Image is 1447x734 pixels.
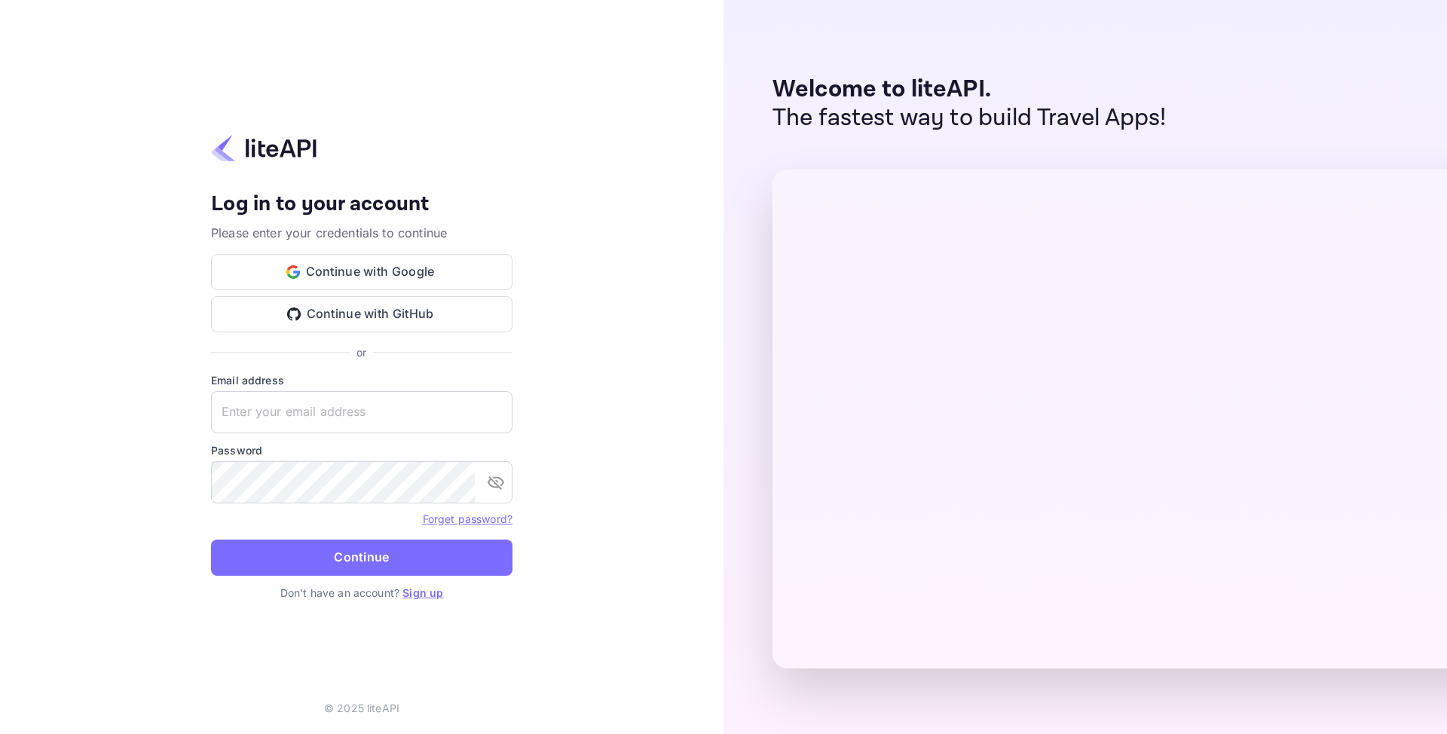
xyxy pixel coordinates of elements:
label: Password [211,442,512,458]
p: Welcome to liteAPI. [772,75,1167,104]
a: Sign up [402,586,443,599]
label: Email address [211,372,512,388]
button: Continue [211,540,512,576]
img: liteapi [211,133,317,163]
a: Forget password? [423,511,512,526]
p: The fastest way to build Travel Apps! [772,104,1167,133]
button: toggle password visibility [481,467,511,497]
p: Don't have an account? [211,585,512,601]
button: Continue with GitHub [211,296,512,332]
h4: Log in to your account [211,191,512,218]
p: Please enter your credentials to continue [211,224,512,242]
button: Continue with Google [211,254,512,290]
input: Enter your email address [211,391,512,433]
p: © 2025 liteAPI [324,700,399,716]
p: or [356,344,366,360]
a: Forget password? [423,512,512,525]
